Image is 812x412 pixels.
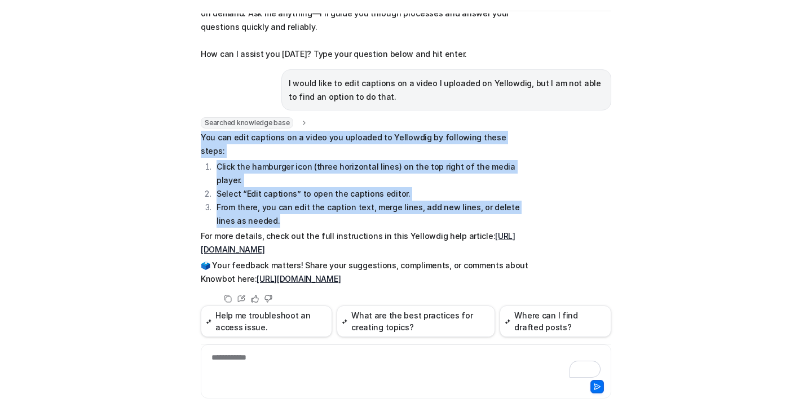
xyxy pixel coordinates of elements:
li: Click the hamburger icon (three horizontal lines) on the top right of the media player. [213,160,531,187]
p: I would like to edit captions on a video I uploaded on Yellowdig, but I am not able to find an op... [289,77,604,104]
button: Help me troubleshoot an access issue. [201,305,332,337]
a: [URL][DOMAIN_NAME] [257,274,341,283]
p: You can edit captions on a video you uploaded to Yellowdig by following these steps: [201,131,531,158]
li: From there, you can edit the caption text, merge lines, add new lines, or delete lines as needed. [213,201,531,228]
p: 🗳️ Your feedback matters! Share your suggestions, compliments, or comments about Knowbot here: [201,259,531,286]
span: Searched knowledge base [201,117,293,129]
div: To enrich screen reader interactions, please activate Accessibility in Grammarly extension settings [204,352,608,378]
li: Select “Edit captions” to open the captions editor. [213,187,531,201]
button: Where can I find drafted posts? [500,305,611,337]
button: What are the best practices for creating topics? [337,305,495,337]
p: For more details, check out the full instructions in this Yellowdig help article: [201,229,531,256]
